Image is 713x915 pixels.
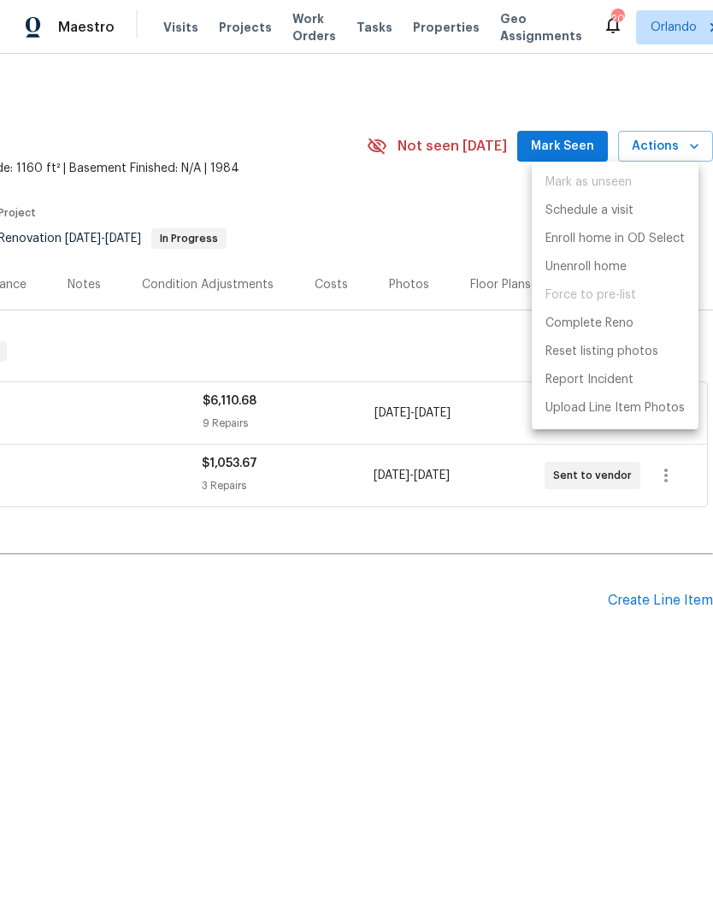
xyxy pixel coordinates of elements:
p: Reset listing photos [545,343,658,361]
p: Schedule a visit [545,202,633,220]
p: Upload Line Item Photos [545,399,685,417]
p: Report Incident [545,371,633,389]
p: Enroll home in OD Select [545,230,685,248]
p: Unenroll home [545,258,627,276]
span: Setup visit must be completed before moving home to pre-list [532,281,698,310]
p: Complete Reno [545,315,633,333]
